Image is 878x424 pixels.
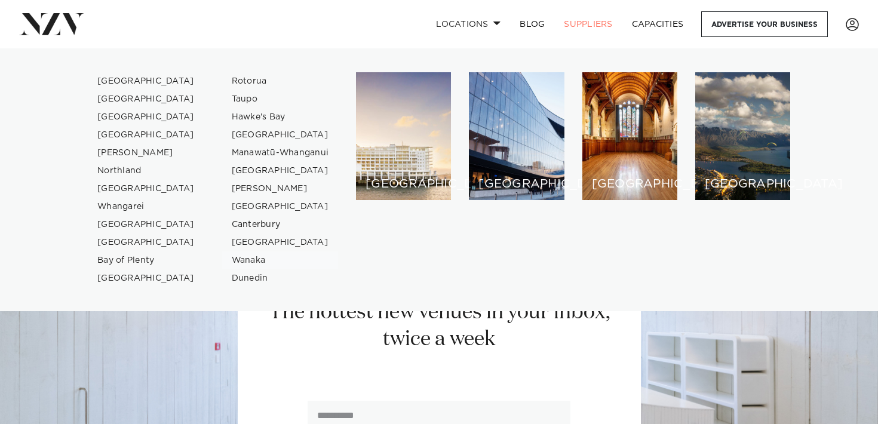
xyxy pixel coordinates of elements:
a: [GEOGRAPHIC_DATA] [88,233,204,251]
a: [GEOGRAPHIC_DATA] [88,90,204,108]
a: [PERSON_NAME] [222,180,339,198]
a: Hawke's Bay [222,108,339,126]
a: BLOG [510,11,554,37]
a: Christchurch venues [GEOGRAPHIC_DATA] [582,72,677,200]
a: Capacities [622,11,693,37]
a: Queenstown venues [GEOGRAPHIC_DATA] [695,72,790,200]
a: [GEOGRAPHIC_DATA] [88,126,204,144]
a: Wellington venues [GEOGRAPHIC_DATA] [469,72,564,200]
a: [GEOGRAPHIC_DATA] [88,72,204,90]
img: nzv-logo.png [19,13,84,35]
a: Whangarei [88,198,204,216]
a: Canterbury [222,216,339,233]
a: SUPPLIERS [554,11,622,37]
a: [GEOGRAPHIC_DATA] [88,269,204,287]
a: [GEOGRAPHIC_DATA] [222,126,339,144]
a: Bay of Plenty [88,251,204,269]
a: [GEOGRAPHIC_DATA] [88,216,204,233]
a: Manawatū-Whanganui [222,144,339,162]
h6: [GEOGRAPHIC_DATA] [705,178,781,191]
a: Locations [426,11,510,37]
a: Wanaka [222,251,339,269]
a: Auckland venues [GEOGRAPHIC_DATA] [356,72,451,200]
a: Rotorua [222,72,339,90]
a: [GEOGRAPHIC_DATA] [222,162,339,180]
h6: [GEOGRAPHIC_DATA] [478,178,554,191]
a: [GEOGRAPHIC_DATA] [222,233,339,251]
h2: The hottest new venues in your inbox, twice a week [254,299,625,353]
h6: [GEOGRAPHIC_DATA] [592,178,668,191]
a: Northland [88,162,204,180]
a: Dunedin [222,269,339,287]
a: Advertise your business [701,11,828,37]
a: Taupo [222,90,339,108]
a: [PERSON_NAME] [88,144,204,162]
h6: [GEOGRAPHIC_DATA] [366,178,441,191]
a: [GEOGRAPHIC_DATA] [88,108,204,126]
a: [GEOGRAPHIC_DATA] [222,198,339,216]
a: [GEOGRAPHIC_DATA] [88,180,204,198]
